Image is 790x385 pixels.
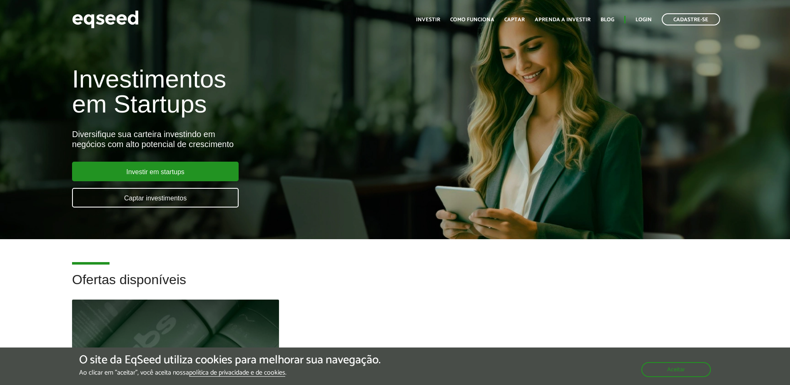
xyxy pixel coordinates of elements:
[72,8,139,30] img: EqSeed
[72,162,239,181] a: Investir em startups
[416,17,440,22] a: Investir
[635,17,652,22] a: Login
[72,272,718,300] h2: Ofertas disponíveis
[72,67,455,117] h1: Investimentos em Startups
[79,369,381,377] p: Ao clicar em "aceitar", você aceita nossa .
[189,370,285,377] a: política de privacidade e de cookies
[504,17,525,22] a: Captar
[601,17,614,22] a: Blog
[662,13,720,25] a: Cadastre-se
[450,17,494,22] a: Como funciona
[641,362,711,377] button: Aceitar
[535,17,591,22] a: Aprenda a investir
[72,188,239,207] a: Captar investimentos
[72,129,455,149] div: Diversifique sua carteira investindo em negócios com alto potencial de crescimento
[79,354,381,367] h5: O site da EqSeed utiliza cookies para melhorar sua navegação.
